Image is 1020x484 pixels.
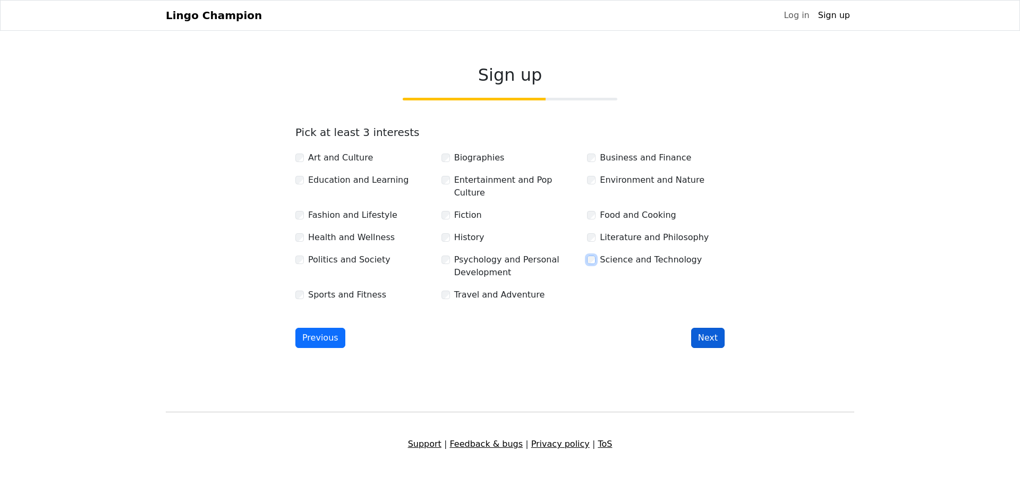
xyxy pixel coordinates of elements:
label: Biographies [454,151,505,164]
label: Psychology and Personal Development [454,253,579,279]
a: Lingo Champion [166,5,262,26]
button: Next [691,328,725,348]
label: History [454,231,484,244]
label: Travel and Adventure [454,288,545,301]
label: Education and Learning [308,174,409,186]
label: Food and Cooking [600,209,676,222]
a: Support [408,439,441,449]
a: Privacy policy [531,439,590,449]
label: Fiction [454,209,482,222]
a: ToS [598,439,612,449]
label: Literature and Philosophy [600,231,709,244]
a: Feedback & bugs [449,439,523,449]
label: Environment and Nature [600,174,704,186]
a: Log in [779,5,813,26]
label: Health and Wellness [308,231,395,244]
label: Business and Finance [600,151,691,164]
button: Previous [295,328,345,348]
div: | | | [159,438,861,451]
label: Fashion and Lifestyle [308,209,397,222]
label: Pick at least 3 interests [295,126,420,139]
label: Art and Culture [308,151,373,164]
label: Entertainment and Pop Culture [454,174,579,199]
h2: Sign up [295,65,725,85]
label: Science and Technology [600,253,702,266]
a: Sign up [814,5,854,26]
label: Sports and Fitness [308,288,386,301]
label: Politics and Society [308,253,390,266]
